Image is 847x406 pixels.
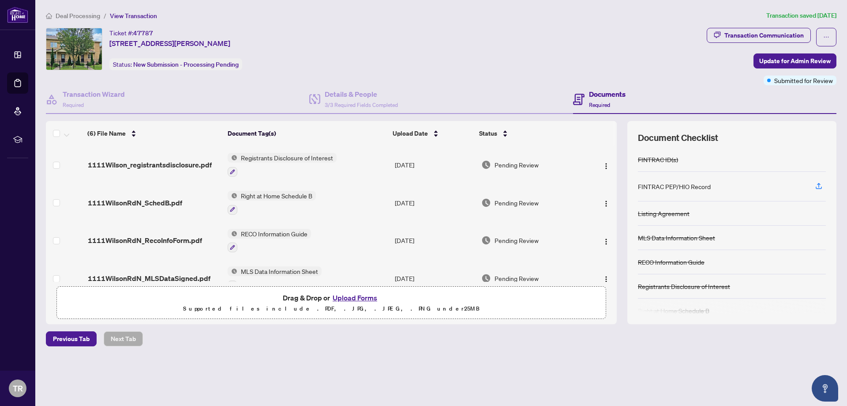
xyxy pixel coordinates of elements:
button: Transaction Communication [707,28,811,43]
button: Previous Tab [46,331,97,346]
img: Logo [603,163,610,170]
span: Right at Home Schedule B [237,191,316,201]
span: Pending Review [495,160,539,170]
span: TR [13,382,23,395]
button: Status IconRECO Information Guide [228,229,311,253]
div: Registrants Disclosure of Interest [638,281,730,291]
span: Registrants Disclosure of Interest [237,153,337,163]
span: Upload Date [393,129,428,138]
span: Update for Admin Review [759,54,831,68]
li: / [104,11,106,21]
span: Pending Review [495,273,539,283]
span: Required [63,102,84,108]
h4: Details & People [325,89,398,99]
span: Previous Tab [53,332,90,346]
div: Transaction Communication [724,28,804,42]
article: Transaction saved [DATE] [766,11,836,21]
span: Pending Review [495,198,539,208]
span: Document Checklist [638,132,718,144]
button: Logo [599,271,613,285]
button: Status IconRight at Home Schedule B [228,191,316,215]
img: Logo [603,238,610,245]
img: Status Icon [228,229,237,239]
span: [STREET_ADDRESS][PERSON_NAME] [109,38,230,49]
span: RECO Information Guide [237,229,311,239]
td: [DATE] [391,222,478,260]
img: logo [7,7,28,23]
button: Logo [599,158,613,172]
span: MLS Data Information Sheet [237,266,322,276]
button: Status IconMLS Data Information Sheet [228,266,322,290]
button: Status IconRegistrants Disclosure of Interest [228,153,337,177]
p: Supported files include .PDF, .JPG, .JPEG, .PNG under 25 MB [62,304,600,314]
button: Logo [599,233,613,247]
img: Document Status [481,198,491,208]
span: Drag & Drop or [283,292,380,304]
h4: Transaction Wizard [63,89,125,99]
img: Status Icon [228,191,237,201]
div: Ticket #: [109,28,153,38]
td: [DATE] [391,184,478,222]
span: Status [479,129,497,138]
span: New Submission - Processing Pending [133,61,239,68]
div: FINTRAC PEP/HIO Record [638,182,711,191]
img: Document Status [481,273,491,283]
img: Status Icon [228,266,237,276]
span: Submitted for Review [774,76,833,85]
button: Logo [599,196,613,210]
th: Status [476,121,584,146]
span: Deal Processing [56,12,100,20]
div: MLS Data Information Sheet [638,233,715,243]
span: 1111Wilson_registrantsdisclosure.pdf [88,159,212,170]
span: ellipsis [823,34,829,40]
img: Logo [603,276,610,283]
div: Status: [109,58,242,70]
th: (6) File Name [84,121,224,146]
button: Next Tab [104,331,143,346]
th: Document Tag(s) [224,121,390,146]
td: [DATE] [391,146,478,184]
span: Required [589,102,610,108]
div: RECO Information Guide [638,257,705,267]
span: 1111WilsonRdN_SchedB.pdf [88,197,182,208]
span: Drag & Drop orUpload FormsSupported files include .PDF, .JPG, .JPEG, .PNG under25MB [57,287,606,319]
img: IMG-E12323438_1.jpg [46,28,102,70]
span: Pending Review [495,235,539,245]
img: Logo [603,200,610,207]
img: Document Status [481,160,491,170]
h4: Documents [589,89,626,99]
div: Listing Agreement [638,209,690,218]
span: home [46,13,52,19]
td: [DATE] [391,259,478,297]
span: 1111WilsonRdN_MLSDataSigned.pdf [88,273,210,284]
div: FINTRAC ID(s) [638,155,678,164]
span: 47787 [133,29,153,37]
button: Upload Forms [330,292,380,304]
span: 1111WilsonRdN_RecoInfoForm.pdf [88,235,202,246]
span: View Transaction [110,12,157,20]
img: Document Status [481,235,491,245]
img: Status Icon [228,153,237,163]
span: 3/3 Required Fields Completed [325,102,398,108]
button: Update for Admin Review [753,53,836,68]
th: Upload Date [389,121,476,146]
span: (6) File Name [87,129,126,138]
button: Open asap [812,375,838,402]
